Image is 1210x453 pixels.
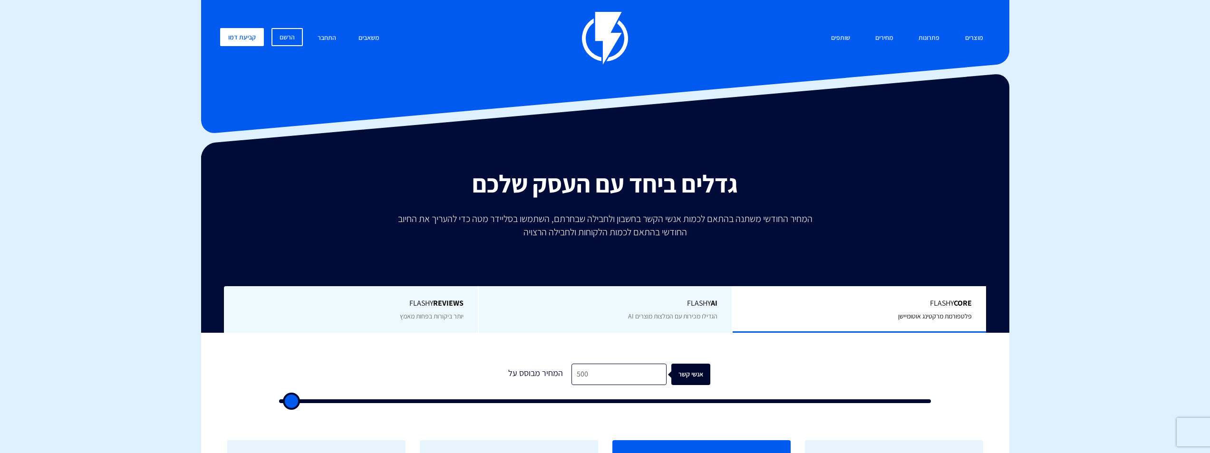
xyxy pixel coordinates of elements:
[747,298,972,309] span: Flashy
[391,212,819,239] p: המחיר החודשי משתנה בהתאם לכמות אנשי הקשר בחשבון ולחבילה שבחרתם, השתמשו בסליידר מטה כדי להעריך את ...
[271,28,303,46] a: הרשם
[824,28,857,48] a: שותפים
[911,28,947,48] a: פתרונות
[238,298,464,309] span: Flashy
[400,312,464,320] span: יותר ביקורות בפחות מאמץ
[958,28,990,48] a: מוצרים
[954,298,972,308] b: Core
[220,28,264,46] a: קביעת דמו
[433,298,464,308] b: REVIEWS
[310,28,343,48] a: התחבר
[351,28,387,48] a: משאבים
[493,298,718,309] span: Flashy
[678,364,717,385] div: אנשי קשר
[208,170,1002,197] h2: גדלים ביחד עם העסק שלכם
[500,364,571,385] div: המחיר מבוסס על
[628,312,717,320] span: הגדילו מכירות עם המלצות מוצרים AI
[898,312,972,320] span: פלטפורמת מרקטינג אוטומיישן
[868,28,900,48] a: מחירים
[711,298,717,308] b: AI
